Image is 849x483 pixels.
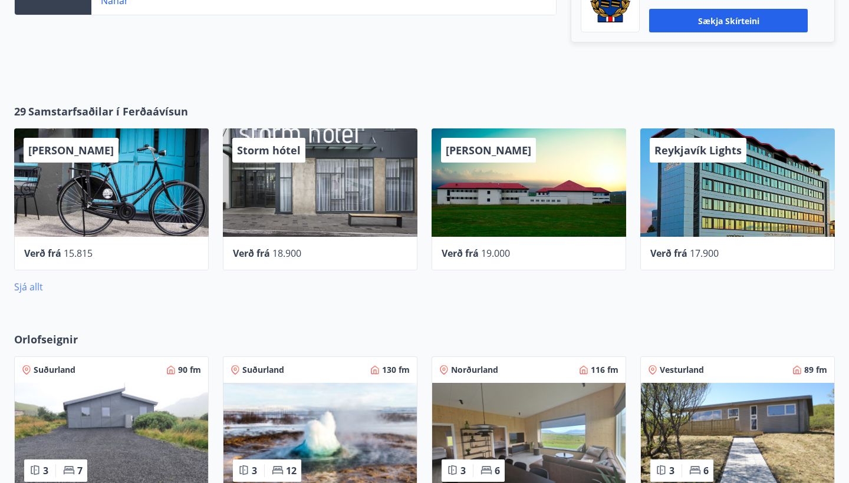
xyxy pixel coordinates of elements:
[690,247,719,260] span: 17.900
[495,464,500,477] span: 6
[442,247,479,260] span: Verð frá
[77,464,83,477] span: 7
[446,143,531,157] span: [PERSON_NAME]
[272,247,301,260] span: 18.900
[24,247,61,260] span: Verð frá
[481,247,510,260] span: 19.000
[64,247,93,260] span: 15.815
[28,143,114,157] span: [PERSON_NAME]
[178,364,201,376] span: 90 fm
[14,280,43,293] a: Sjá allt
[237,143,301,157] span: Storm hótel
[460,464,466,477] span: 3
[591,364,618,376] span: 116 fm
[382,364,410,376] span: 130 fm
[28,104,188,119] span: Samstarfsaðilar í Ferðaávísun
[14,104,26,119] span: 29
[669,464,674,477] span: 3
[451,364,498,376] span: Norðurland
[650,247,687,260] span: Verð frá
[703,464,709,477] span: 6
[654,143,742,157] span: Reykjavík Lights
[233,247,270,260] span: Verð frá
[14,332,78,347] span: Orlofseignir
[34,364,75,376] span: Suðurland
[43,464,48,477] span: 3
[660,364,704,376] span: Vesturland
[252,464,257,477] span: 3
[242,364,284,376] span: Suðurland
[804,364,827,376] span: 89 fm
[286,464,297,477] span: 12
[649,9,808,32] button: Sækja skírteini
